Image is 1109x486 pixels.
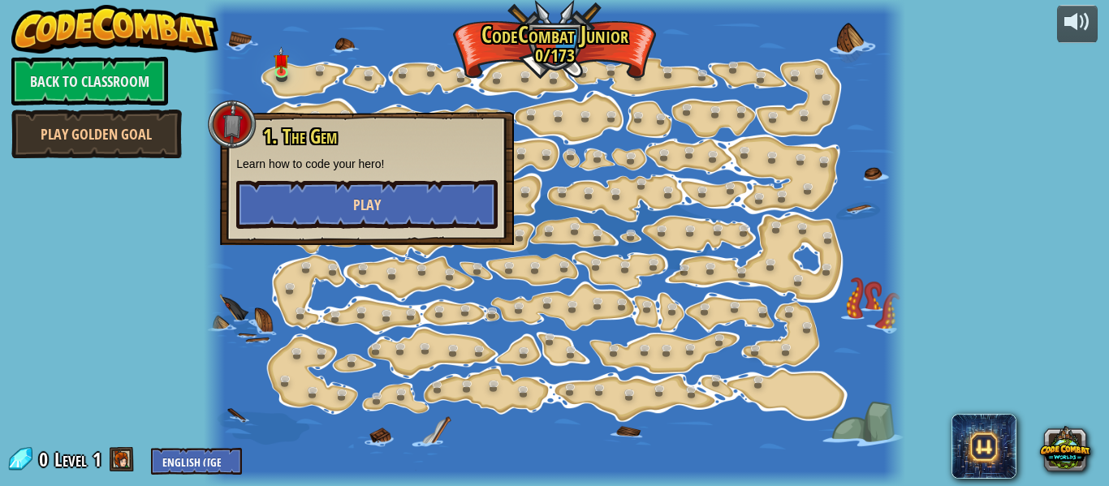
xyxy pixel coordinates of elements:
a: Back to Classroom [11,57,168,105]
span: 1 [93,446,101,472]
span: Play [353,195,381,215]
a: Play Golden Goal [11,110,182,158]
span: 1. The Gem [263,123,337,150]
span: Level [54,446,87,473]
p: Learn how to code your hero! [236,156,498,172]
button: Adjust volume [1057,5,1098,43]
span: 0 [39,446,53,472]
img: CodeCombat - Learn how to code by playing a game [11,5,219,54]
button: Play [236,180,498,229]
img: level-banner-unstarted.png [274,46,289,73]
